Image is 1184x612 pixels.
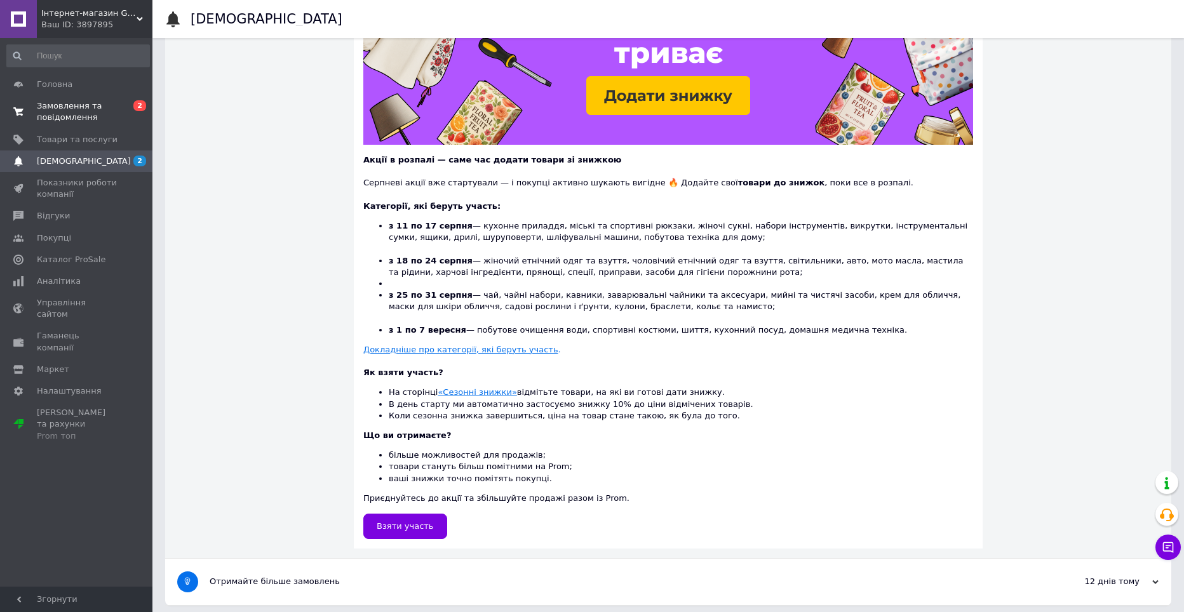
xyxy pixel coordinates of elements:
[389,449,973,461] li: більше можливостей для продажів;
[389,461,973,472] li: товари стануть більш помітними на Prom;
[389,473,973,484] li: ваші знижки точно помітять покупці.
[363,201,501,211] b: Категорії, які беруть участь:
[363,430,451,440] b: Що ви отримаєте?
[389,387,973,398] li: На сторінці відмітьте товари, на які ви готові дати знижку.
[363,345,558,354] u: Докладніше про категорії, які беруть участь
[37,100,118,123] span: Замовлення та повідомлення
[210,576,1032,587] div: Отримайте більше замовлень
[37,156,131,167] span: [DEMOGRAPHIC_DATA]
[37,232,71,244] span: Покупці
[438,387,516,397] a: «Сезонні знижки»
[389,255,973,278] li: — жіночий етнічний одяг та взуття, чоловічий етнічний одяг та взуття, світильники, авто, мото мас...
[389,256,473,265] b: з 18 по 24 серпня
[41,8,137,19] span: Інтернет-магазин GIFTTISHOP
[133,156,146,166] span: 2
[37,79,72,90] span: Головна
[389,410,973,422] li: Коли сезонна знижка завершиться, ціна на товар стане такою, як була до того.
[377,521,434,531] span: Взяти участь
[37,385,102,397] span: Налаштування
[1155,535,1181,560] button: Чат з покупцем
[37,407,118,442] span: [PERSON_NAME] та рахунки
[191,11,342,27] h1: [DEMOGRAPHIC_DATA]
[37,330,118,353] span: Гаманець компанії
[37,254,105,265] span: Каталог ProSale
[389,220,973,255] li: — кухонне приладдя, міські та спортивні рюкзаки, жіночі сукні, набори інструментів, викрутки, інс...
[363,430,973,504] div: Приєднуйтесь до акції та збільшуйте продажі разом із Prom.
[363,368,443,377] b: Як взяти участь?
[389,221,473,230] b: з 11 по 17 серпня
[6,44,150,67] input: Пошук
[133,100,146,111] span: 2
[1032,576,1159,587] div: 12 днів тому
[41,19,152,30] div: Ваш ID: 3897895
[389,290,473,300] b: з 25 по 31 серпня
[363,155,621,164] b: Акції в розпалі — саме час додати товари зі знижкою
[37,134,118,145] span: Товари та послуги
[37,276,81,287] span: Аналітика
[37,297,118,320] span: Управління сайтом
[389,289,973,324] li: — чай, чайні набори, кавники, заварювальні чайники та аксесуари, мийні та чистячі засоби, крем дл...
[37,210,70,222] span: Відгуки
[389,399,973,410] li: В день старту ми автоматично застосуємо знижку 10% до ціни відмічених товарів.
[37,430,118,442] div: Prom топ
[363,514,447,539] a: Взяти участь
[389,325,466,335] b: з 1 по 7 вересня
[37,364,69,375] span: Маркет
[363,166,973,189] div: Серпневі акції вже стартували — і покупці активно шукають вигідне 🔥 Додайте свої , поки все в роз...
[738,178,825,187] b: товари до знижок
[37,177,118,200] span: Показники роботи компанії
[389,324,973,336] li: — побутове очищення води, спортивні костюми, шиття, кухонний посуд, домашня медична техніка.
[363,345,561,354] a: Докладніше про категорії, які беруть участь.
